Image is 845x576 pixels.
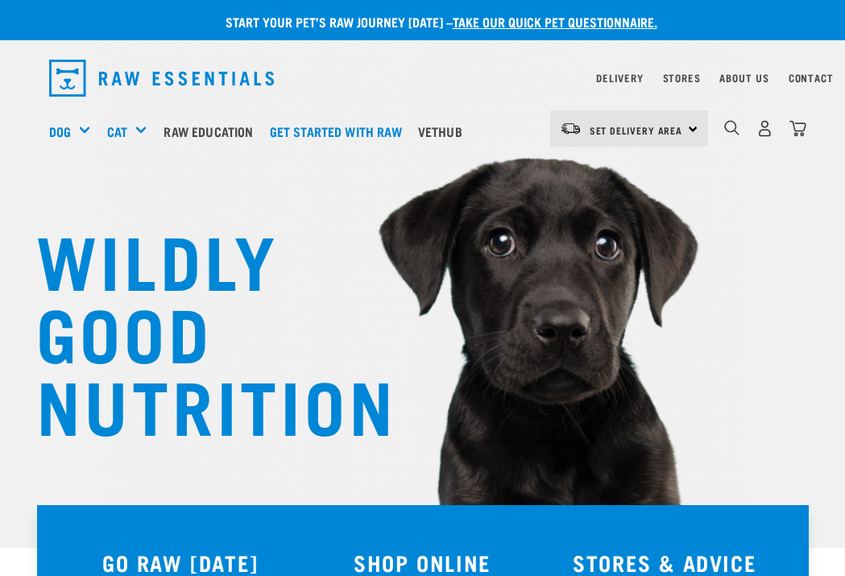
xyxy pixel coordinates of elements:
[553,550,777,575] h3: STORES & ADVICE
[719,75,768,81] a: About Us
[590,127,683,133] span: Set Delivery Area
[266,99,414,164] a: Get started with Raw
[36,53,810,103] nav: dropdown navigation
[49,60,275,97] img: Raw Essentials Logo
[36,222,358,439] h1: WILDLY GOOD NUTRITION
[414,99,474,164] a: Vethub
[756,120,773,137] img: user.png
[596,75,643,81] a: Delivery
[789,120,806,137] img: home-icon@2x.png
[560,122,582,136] img: van-moving.png
[453,18,657,25] a: take our quick pet questionnaire.
[724,120,739,135] img: home-icon-1@2x.png
[49,122,71,141] a: Dog
[663,75,701,81] a: Stores
[69,550,292,575] h3: GO RAW [DATE]
[107,122,127,141] a: Cat
[789,75,834,81] a: Contact
[311,550,534,575] h3: SHOP ONLINE
[159,99,265,164] a: Raw Education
